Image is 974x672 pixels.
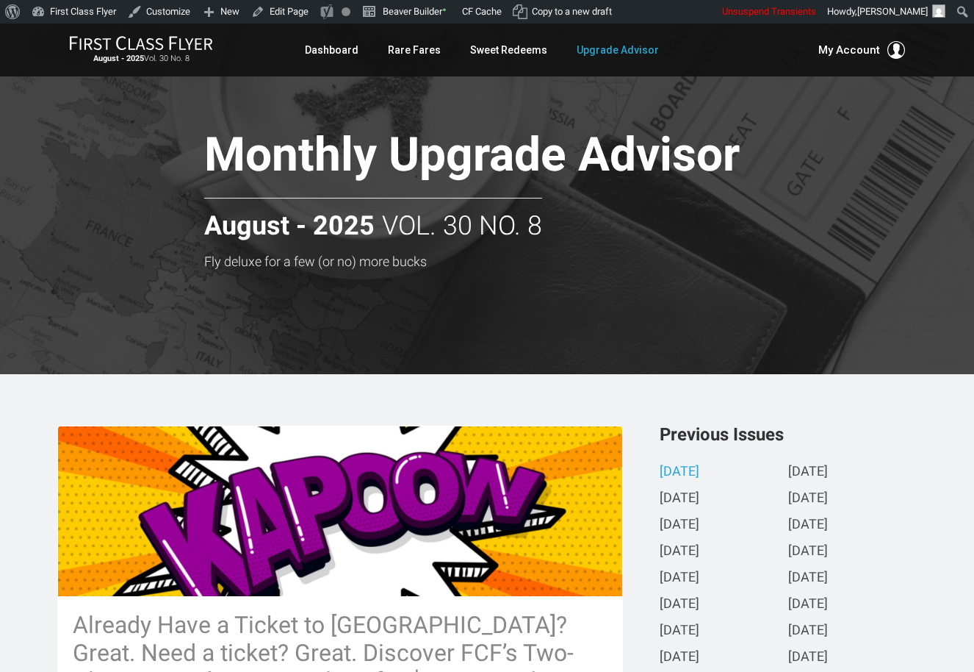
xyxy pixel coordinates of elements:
a: [DATE] [788,571,828,586]
span: My Account [818,41,880,59]
img: First Class Flyer [69,35,213,51]
a: [DATE] [788,597,828,612]
a: Sweet Redeems [470,37,547,63]
h3: Previous Issues [660,426,917,443]
h2: Vol. 30 No. 8 [204,198,542,241]
a: [DATE] [660,597,699,612]
a: [DATE] [660,544,699,560]
a: Dashboard [305,37,358,63]
a: Rare Fares [388,37,441,63]
a: [DATE] [660,571,699,586]
h1: Monthly Upgrade Advisor [204,129,843,186]
strong: August - 2025 [204,212,375,241]
small: Vol. 30 No. 8 [69,54,213,64]
button: My Account [818,41,905,59]
a: Upgrade Advisor [577,37,659,63]
a: [DATE] [788,491,828,507]
a: [DATE] [660,650,699,665]
a: First Class FlyerAugust - 2025Vol. 30 No. 8 [69,35,213,65]
span: Unsuspend Transients [722,6,816,17]
a: [DATE] [788,623,828,639]
a: [DATE] [788,465,828,480]
a: [DATE] [660,518,699,533]
a: [DATE] [788,518,828,533]
span: [PERSON_NAME] [857,6,928,17]
strong: August - 2025 [93,54,144,63]
h3: Fly deluxe for a few (or no) more bucks [204,254,843,269]
span: • [442,2,447,18]
a: [DATE] [660,623,699,639]
a: [DATE] [788,650,828,665]
a: [DATE] [660,491,699,507]
a: [DATE] [660,465,699,480]
a: [DATE] [788,544,828,560]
